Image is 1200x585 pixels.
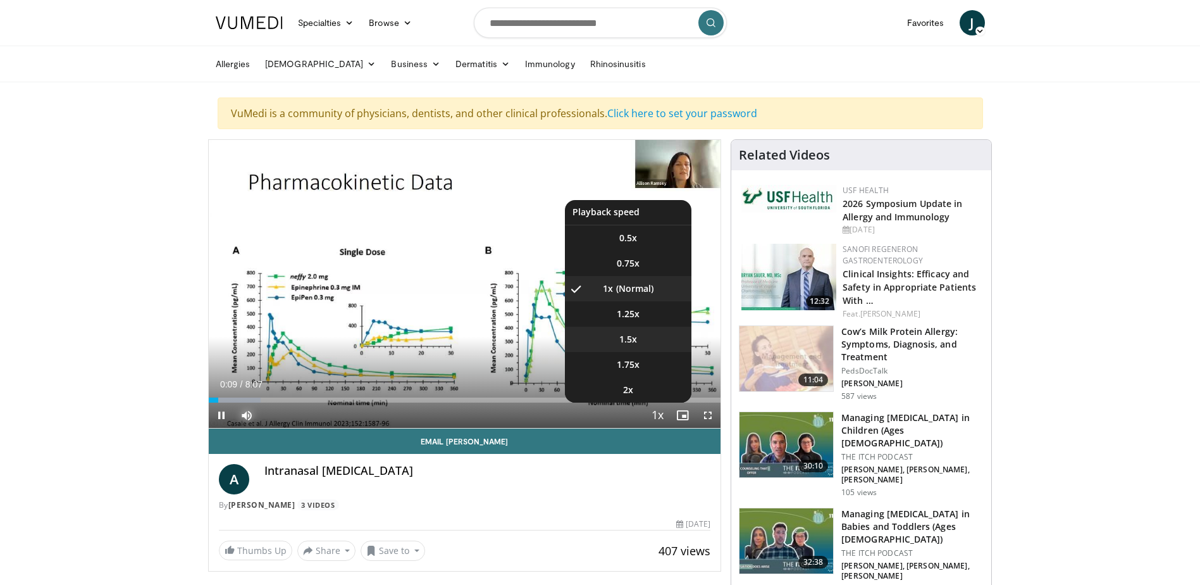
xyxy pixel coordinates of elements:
a: Business [383,51,448,77]
div: Progress Bar [209,398,721,403]
a: Favorites [900,10,952,35]
button: Fullscreen [695,403,721,428]
a: 12:32 [741,244,836,310]
div: VuMedi is a community of physicians, dentists, and other clinical professionals. [218,97,983,129]
img: VuMedi Logo [216,16,283,29]
a: Email [PERSON_NAME] [209,429,721,454]
p: PedsDocTalk [841,366,984,376]
a: Specialties [290,10,362,35]
div: By [219,500,711,511]
a: A [219,464,249,494]
span: 0:09 [220,379,237,389]
h3: Managing [MEDICAL_DATA] in Children (Ages [DEMOGRAPHIC_DATA]) [841,412,984,450]
img: a277380e-40b7-4f15-ab00-788b20d9d5d9.150x105_q85_crop-smart_upscale.jpg [739,326,833,392]
p: [PERSON_NAME], [PERSON_NAME], [PERSON_NAME] [841,465,984,485]
div: [DATE] [676,519,710,530]
a: Dermatitis [448,51,517,77]
span: 1.75x [617,358,640,371]
a: Browse [361,10,419,35]
a: Click here to set your password [607,106,757,120]
span: 8:07 [245,379,263,389]
a: [PERSON_NAME] [228,500,295,510]
img: c6067b65-5a58-4092-bb3e-6fc440fa17eb.150x105_q85_crop-smart_upscale.jpg [739,508,833,574]
button: Enable picture-in-picture mode [670,403,695,428]
span: / [240,379,243,389]
video-js: Video Player [209,140,721,429]
a: Clinical Insights: Efficacy and Safety in Appropriate Patients With … [843,268,976,306]
a: 11:04 Cow’s Milk Protein Allergy: Symptoms, Diagnosis, and Treatment PedsDocTalk [PERSON_NAME] 58... [739,325,984,401]
p: THE ITCH PODCAST [841,452,984,462]
span: 0.75x [617,257,640,270]
button: Save to [361,541,425,561]
h4: Related Videos [739,148,830,163]
h4: Intranasal [MEDICAL_DATA] [264,464,711,478]
div: Feat. [843,308,981,320]
span: 1x [603,282,613,295]
img: bf9ce42c-6823-4735-9d6f-bc9dbebbcf2c.png.150x105_q85_crop-smart_upscale.jpg [741,244,836,310]
button: Share [297,541,356,561]
p: THE ITCH PODCAST [841,548,984,558]
p: 587 views [841,391,877,401]
span: 1.25x [617,308,640,320]
a: Rhinosinusitis [583,51,653,77]
span: 32:38 [798,556,829,569]
img: 6ba8804a-8538-4002-95e7-a8f8012d4a11.png.150x105_q85_autocrop_double_scale_upscale_version-0.2.jpg [741,185,836,213]
p: [PERSON_NAME] [841,379,984,389]
a: Allergies [208,51,258,77]
a: 2026 Symposium Update in Allergy and Immunology [843,198,962,223]
span: 407 views [659,543,710,558]
span: 12:32 [806,296,833,307]
a: Thumbs Up [219,541,292,560]
a: [DEMOGRAPHIC_DATA] [257,51,383,77]
p: [PERSON_NAME], [PERSON_NAME], [PERSON_NAME] [841,561,984,581]
img: dda491a2-e90c-44a0-a652-cc848be6698a.150x105_q85_crop-smart_upscale.jpg [739,412,833,478]
p: 105 views [841,487,877,498]
div: [DATE] [843,224,981,236]
a: J [960,10,985,35]
span: 30:10 [798,460,829,472]
a: 30:10 Managing [MEDICAL_DATA] in Children (Ages [DEMOGRAPHIC_DATA]) THE ITCH PODCAST [PERSON_NAME... [739,412,984,498]
button: Pause [209,403,234,428]
h3: Cow’s Milk Protein Allergy: Symptoms, Diagnosis, and Treatment [841,325,984,363]
button: Playback Rate [645,403,670,428]
a: 3 Videos [297,500,339,510]
span: 11:04 [798,374,829,386]
a: USF Health [843,185,889,196]
input: Search topics, interventions [474,8,727,38]
span: 1.5x [619,333,637,346]
button: Mute [234,403,259,428]
span: 2x [623,384,633,396]
h3: Managing [MEDICAL_DATA] in Babies and Toddlers (Ages [DEMOGRAPHIC_DATA]) [841,508,984,546]
a: Sanofi Regeneron Gastroenterology [843,244,923,266]
span: 0.5x [619,232,637,244]
a: Immunology [517,51,583,77]
a: [PERSON_NAME] [860,308,920,319]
